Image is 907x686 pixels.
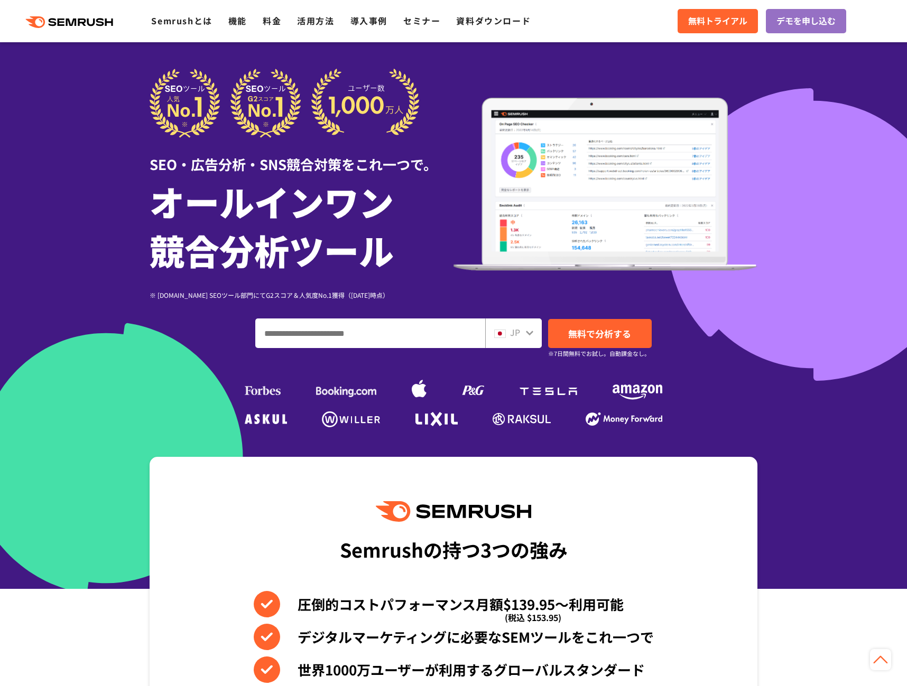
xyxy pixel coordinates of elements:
[688,14,747,28] span: 無料トライアル
[150,290,453,300] div: ※ [DOMAIN_NAME] SEOツール部門にてG2スコア＆人気度No.1獲得（[DATE]時点）
[568,327,631,340] span: 無料で分析する
[340,530,568,569] div: Semrushの持つ3つの強み
[254,624,654,650] li: デジタルマーケティングに必要なSEMツールをこれ一つで
[678,9,758,33] a: 無料トライアル
[505,604,561,631] span: (税込 $153.95)
[256,319,485,347] input: ドメイン、キーワードまたはURLを入力してください
[376,501,531,522] img: Semrush
[263,14,281,27] a: 料金
[766,9,846,33] a: デモを申し込む
[510,326,520,339] span: JP
[150,177,453,274] h1: オールインワン 競合分析ツール
[548,319,652,348] a: 無料で分析する
[151,14,212,27] a: Semrushとは
[254,591,654,617] li: 圧倒的コストパフォーマンス月額$139.95〜利用可能
[297,14,334,27] a: 活用方法
[776,14,836,28] span: デモを申し込む
[350,14,387,27] a: 導入事例
[403,14,440,27] a: セミナー
[548,349,650,359] small: ※7日間無料でお試し。自動課金なし。
[150,138,453,174] div: SEO・広告分析・SNS競合対策をこれ一つで。
[228,14,247,27] a: 機能
[456,14,531,27] a: 資料ダウンロード
[254,656,654,683] li: 世界1000万ユーザーが利用するグローバルスタンダード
